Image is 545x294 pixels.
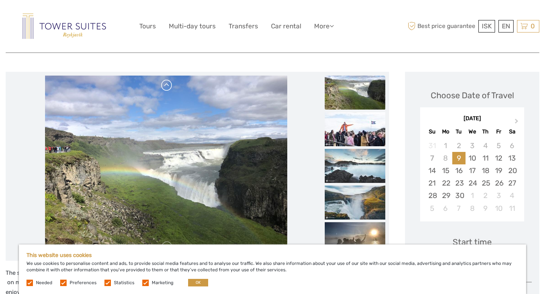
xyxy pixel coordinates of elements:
button: Next Month [511,117,523,129]
img: 145d8319ebba4a16bb448717f742f61c_slider_thumbnail.jpeg [325,149,385,183]
div: Not available Friday, September 5th, 2025 [492,139,505,152]
div: Choose Wednesday, October 1st, 2025 [466,189,479,202]
label: Marketing [152,280,173,286]
div: Choose Tuesday, October 7th, 2025 [452,202,466,215]
div: Choose Monday, September 29th, 2025 [439,189,452,202]
div: Choose Monday, September 15th, 2025 [439,164,452,177]
img: 76eb495e1aed4192a316e241461509b3_slider_thumbnail.jpeg [325,76,385,110]
div: Choose Tuesday, September 30th, 2025 [452,189,466,202]
div: Choose Sunday, October 5th, 2025 [425,202,439,215]
button: Open LiveChat chat widget [87,12,96,21]
a: Multi-day tours [169,21,216,32]
div: Choose Friday, September 12th, 2025 [492,152,505,164]
div: Mo [439,127,452,137]
div: Su [425,127,439,137]
h5: This website uses cookies [26,252,519,258]
div: We [466,127,479,137]
div: Choose Thursday, October 2nd, 2025 [479,189,492,202]
span: Best price guarantee [406,20,477,32]
div: Not available Monday, September 1st, 2025 [439,139,452,152]
div: Not available Saturday, September 6th, 2025 [505,139,519,152]
div: Choose Wednesday, September 17th, 2025 [466,164,479,177]
div: Choose Monday, September 22nd, 2025 [439,177,452,189]
img: 6379ec51912245e79ae041a34b7adb3d_slider_thumbnail.jpeg [325,186,385,220]
div: Choose Thursday, September 11th, 2025 [479,152,492,164]
a: Car rental [271,21,301,32]
div: Choose Friday, October 10th, 2025 [492,202,505,215]
div: Choose Tuesday, September 23rd, 2025 [452,177,466,189]
label: Statistics [114,280,134,286]
div: Start time [453,236,492,248]
div: Choose Saturday, October 11th, 2025 [505,202,519,215]
div: Choose Friday, October 3rd, 2025 [492,189,505,202]
div: Choose Thursday, September 18th, 2025 [479,164,492,177]
div: Choose Thursday, October 9th, 2025 [479,202,492,215]
div: Not available Thursday, September 4th, 2025 [479,139,492,152]
div: month 2025-09 [422,139,522,215]
a: More [314,21,334,32]
img: Reykjavik Residence [23,14,106,39]
div: Fr [492,127,505,137]
a: Tours [139,21,156,32]
div: Choose Sunday, September 28th, 2025 [425,189,439,202]
div: Choose Saturday, September 20th, 2025 [505,164,519,177]
div: EN [498,20,514,32]
div: Choose Thursday, September 25th, 2025 [479,177,492,189]
div: Choose Wednesday, September 24th, 2025 [466,177,479,189]
div: Choose Tuesday, September 9th, 2025 [452,152,466,164]
div: Choose Saturday, October 4th, 2025 [505,189,519,202]
span: ISK [482,22,492,30]
div: Sa [505,127,519,137]
div: Not available Monday, September 8th, 2025 [439,152,452,164]
div: Choose Friday, September 26th, 2025 [492,177,505,189]
div: We use cookies to personalise content and ads, to provide social media features and to analyse ou... [19,244,526,294]
img: 76eb495e1aed4192a316e241461509b3_main_slider.jpeg [45,76,287,257]
label: Needed [36,280,52,286]
p: We're away right now. Please check back later! [11,13,86,19]
img: 480d7881ebe5477daee8b1a97053b8e9_slider_thumbnail.jpeg [325,112,385,146]
div: Choose Saturday, September 13th, 2025 [505,152,519,164]
label: Preferences [70,280,97,286]
div: [DATE] [420,115,524,123]
div: Not available Tuesday, September 2nd, 2025 [452,139,466,152]
div: Tu [452,127,466,137]
div: Choose Sunday, September 21st, 2025 [425,177,439,189]
div: Choose Wednesday, September 10th, 2025 [466,152,479,164]
a: Transfers [229,21,258,32]
div: Choose Saturday, September 27th, 2025 [505,177,519,189]
div: Not available Sunday, August 31st, 2025 [425,139,439,152]
div: Choose Sunday, September 14th, 2025 [425,164,439,177]
div: Choose Friday, September 19th, 2025 [492,164,505,177]
div: Choose Wednesday, October 8th, 2025 [466,202,479,215]
div: Choose Tuesday, September 16th, 2025 [452,164,466,177]
img: d0d075f251e142198ed8094476b24a14_slider_thumbnail.jpeg [325,222,385,256]
span: 0 [529,22,536,30]
div: Choose Date of Travel [431,90,514,101]
div: Th [479,127,492,137]
div: Not available Sunday, September 7th, 2025 [425,152,439,164]
button: OK [188,279,208,286]
div: Choose Monday, October 6th, 2025 [439,202,452,215]
div: Not available Wednesday, September 3rd, 2025 [466,139,479,152]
